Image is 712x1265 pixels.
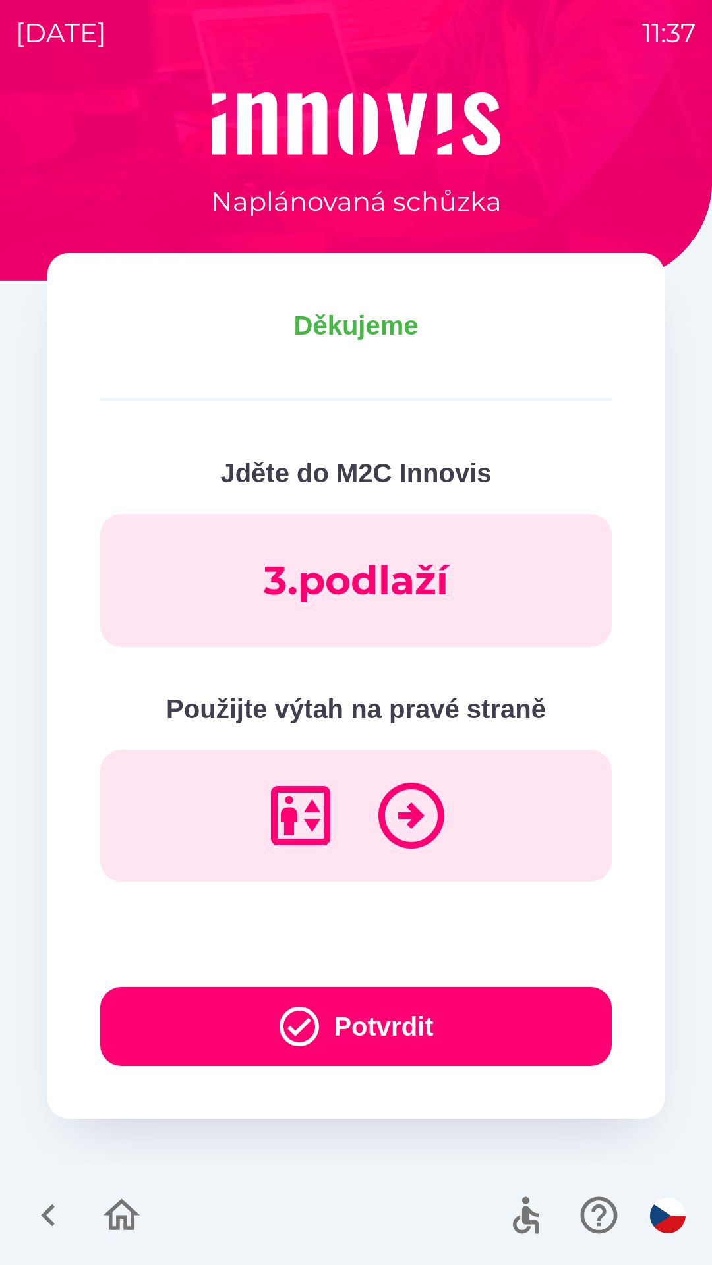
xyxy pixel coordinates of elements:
p: Použijte výtah na pravé straně [100,689,612,729]
p: Naplánovaná schůzka [211,182,502,221]
button: Potvrdit [100,987,612,1066]
img: Logo [47,92,665,155]
p: 3 . podlaží [264,556,448,605]
p: Jděte do M2C Innovis [100,453,612,493]
img: cs flag [650,1198,686,1233]
p: [DATE] [16,13,106,53]
p: 11:37 [642,13,696,53]
p: Děkujeme [100,306,612,345]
